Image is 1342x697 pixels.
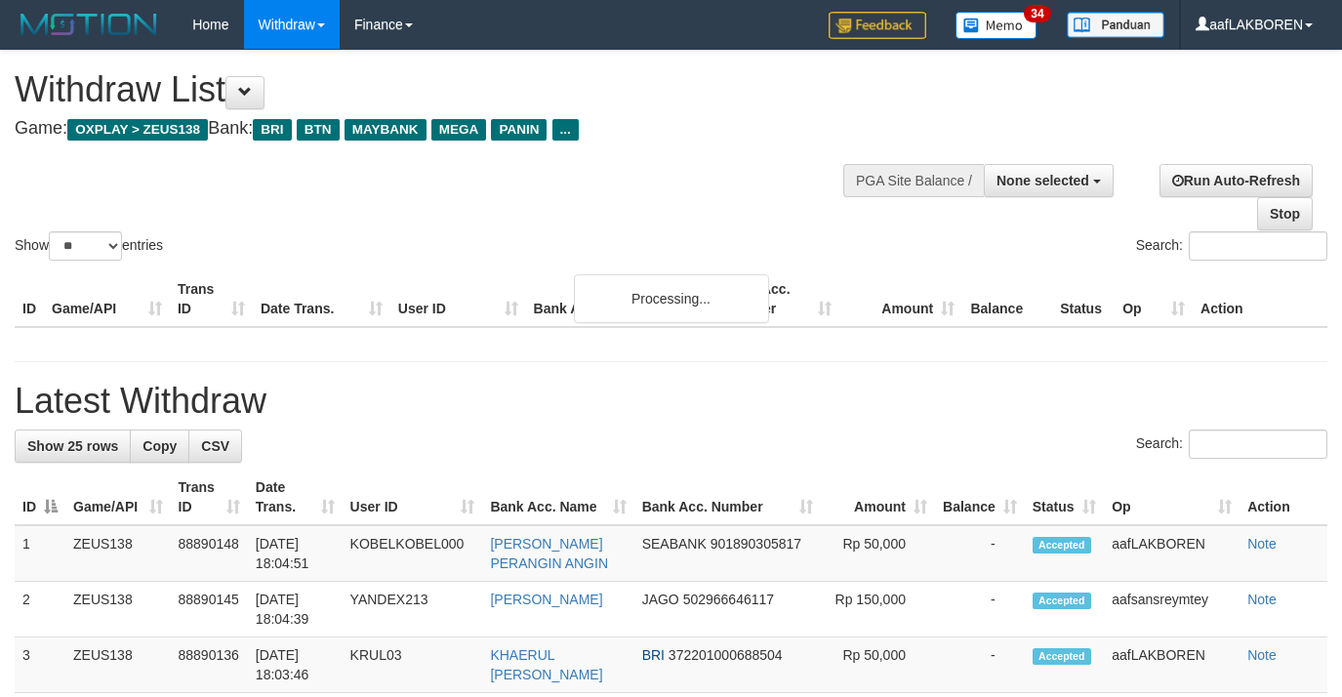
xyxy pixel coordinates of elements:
[1104,582,1240,637] td: aafsansreymtey
[1067,12,1164,38] img: panduan.png
[188,430,242,463] a: CSV
[526,271,717,327] th: Bank Acc. Name
[1136,430,1327,459] label: Search:
[839,271,962,327] th: Amount
[15,70,875,109] h1: Withdraw List
[935,525,1025,582] td: -
[27,438,118,454] span: Show 25 rows
[1247,536,1277,552] a: Note
[843,164,984,197] div: PGA Site Balance /
[431,119,487,141] span: MEGA
[170,271,253,327] th: Trans ID
[49,231,122,261] select: Showentries
[65,637,171,693] td: ZEUS138
[44,271,170,327] th: Game/API
[683,592,774,607] span: Copy 502966646117 to clipboard
[1136,231,1327,261] label: Search:
[490,647,602,682] a: KHAERUL [PERSON_NAME]
[15,430,131,463] a: Show 25 rows
[1025,470,1104,525] th: Status: activate to sort column ascending
[984,164,1114,197] button: None selected
[248,470,343,525] th: Date Trans.: activate to sort column ascending
[956,12,1037,39] img: Button%20Memo.svg
[171,525,248,582] td: 88890148
[935,470,1025,525] th: Balance: activate to sort column ascending
[248,525,343,582] td: [DATE] 18:04:51
[821,525,935,582] td: Rp 50,000
[821,582,935,637] td: Rp 150,000
[935,582,1025,637] td: -
[1033,593,1091,609] span: Accepted
[1104,525,1240,582] td: aafLAKBOREN
[1159,164,1313,197] a: Run Auto-Refresh
[935,637,1025,693] td: -
[711,536,801,552] span: Copy 901890305817 to clipboard
[1033,648,1091,665] span: Accepted
[390,271,526,327] th: User ID
[345,119,427,141] span: MAYBANK
[201,438,229,454] span: CSV
[490,592,602,607] a: [PERSON_NAME]
[1247,592,1277,607] a: Note
[15,582,65,637] td: 2
[490,536,608,571] a: [PERSON_NAME] PERANGIN ANGIN
[253,119,291,141] span: BRI
[1024,5,1050,22] span: 34
[1033,537,1091,553] span: Accepted
[253,271,390,327] th: Date Trans.
[15,525,65,582] td: 1
[248,637,343,693] td: [DATE] 18:03:46
[343,582,483,637] td: YANDEX213
[67,119,208,141] span: OXPLAY > ZEUS138
[716,271,839,327] th: Bank Acc. Number
[248,582,343,637] td: [DATE] 18:04:39
[552,119,579,141] span: ...
[15,637,65,693] td: 3
[1104,637,1240,693] td: aafLAKBOREN
[1189,231,1327,261] input: Search:
[343,637,483,693] td: KRUL03
[171,637,248,693] td: 88890136
[962,271,1052,327] th: Balance
[15,382,1327,421] h1: Latest Withdraw
[829,12,926,39] img: Feedback.jpg
[1240,470,1327,525] th: Action
[1052,271,1115,327] th: Status
[642,647,665,663] span: BRI
[821,637,935,693] td: Rp 50,000
[642,592,679,607] span: JAGO
[15,271,44,327] th: ID
[343,525,483,582] td: KOBELKOBEL000
[15,10,163,39] img: MOTION_logo.png
[343,470,483,525] th: User ID: activate to sort column ascending
[482,470,633,525] th: Bank Acc. Name: activate to sort column ascending
[669,647,783,663] span: Copy 372201000688504 to clipboard
[15,231,163,261] label: Show entries
[130,430,189,463] a: Copy
[634,470,822,525] th: Bank Acc. Number: activate to sort column ascending
[642,536,707,552] span: SEABANK
[491,119,547,141] span: PANIN
[1189,430,1327,459] input: Search:
[15,119,875,139] h4: Game: Bank:
[297,119,340,141] span: BTN
[1115,271,1193,327] th: Op
[15,470,65,525] th: ID: activate to sort column descending
[1193,271,1327,327] th: Action
[1257,197,1313,230] a: Stop
[1247,647,1277,663] a: Note
[1104,470,1240,525] th: Op: activate to sort column ascending
[996,173,1089,188] span: None selected
[142,438,177,454] span: Copy
[171,470,248,525] th: Trans ID: activate to sort column ascending
[65,582,171,637] td: ZEUS138
[574,274,769,323] div: Processing...
[65,525,171,582] td: ZEUS138
[171,582,248,637] td: 88890145
[821,470,935,525] th: Amount: activate to sort column ascending
[65,470,171,525] th: Game/API: activate to sort column ascending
